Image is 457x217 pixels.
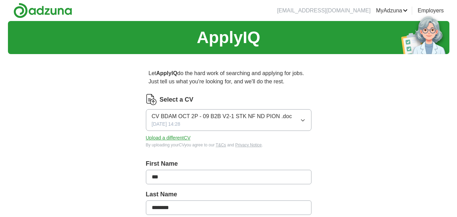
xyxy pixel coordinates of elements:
label: Last Name [146,190,311,199]
button: Upload a differentCV [146,134,191,142]
label: First Name [146,159,311,168]
span: CV BDAM OCT 2P - 09 B2B V2-1 STK NF ND PION .doc [152,112,292,121]
span: [DATE] 14:28 [152,121,180,128]
a: Privacy Notice [235,143,262,147]
button: CV BDAM OCT 2P - 09 B2B V2-1 STK NF ND PION .doc[DATE] 14:28 [146,109,311,131]
a: T&Cs [216,143,226,147]
p: Let do the hard work of searching and applying for jobs. Just tell us what you're looking for, an... [146,66,311,89]
strong: ApplyIQ [156,70,177,76]
label: Select a CV [160,95,193,104]
div: By uploading your CV you agree to our and . [146,142,311,148]
h1: ApplyIQ [197,25,260,50]
a: MyAdzuna [376,7,408,15]
li: [EMAIL_ADDRESS][DOMAIN_NAME] [277,7,370,15]
a: Employers [418,7,444,15]
img: Adzuna logo [13,3,72,18]
img: CV Icon [146,94,157,105]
